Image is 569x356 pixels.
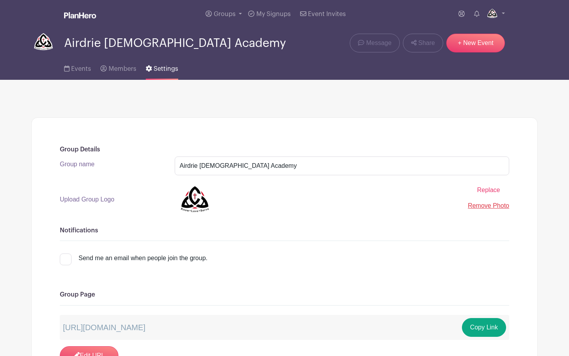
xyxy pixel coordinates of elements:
span: Events [71,66,91,72]
button: Copy Link [462,318,506,337]
img: aca-320x320.png [175,182,214,221]
div: Send me an email when people join the group. [79,254,208,263]
span: Message [366,38,392,48]
h6: Group Page [60,291,509,298]
img: aca-320x320.png [31,31,55,55]
span: Replace [477,187,500,193]
span: Members [109,66,136,72]
span: Groups [214,11,236,17]
span: Airdrie [DEMOGRAPHIC_DATA] Academy [64,37,286,50]
label: Group name [60,160,95,169]
a: Message [350,34,399,52]
a: Events [64,55,91,80]
img: logo_white-6c42ec7e38ccf1d336a20a19083b03d10ae64f83f12c07503d8b9e83406b4c7d.svg [64,12,96,18]
a: Remove Photo [468,202,509,209]
h6: Notifications [60,227,509,234]
span: Share [418,38,435,48]
a: Share [403,34,443,52]
span: Settings [154,66,178,72]
h6: Group Details [60,146,509,153]
a: + New Event [446,34,505,52]
span: Event Invites [308,11,346,17]
label: Upload Group Logo [60,195,115,204]
img: aca-320x320.png [486,8,498,20]
span: My Signups [256,11,291,17]
p: [URL][DOMAIN_NAME] [63,322,145,333]
a: Settings [146,55,178,80]
a: Members [100,55,136,80]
